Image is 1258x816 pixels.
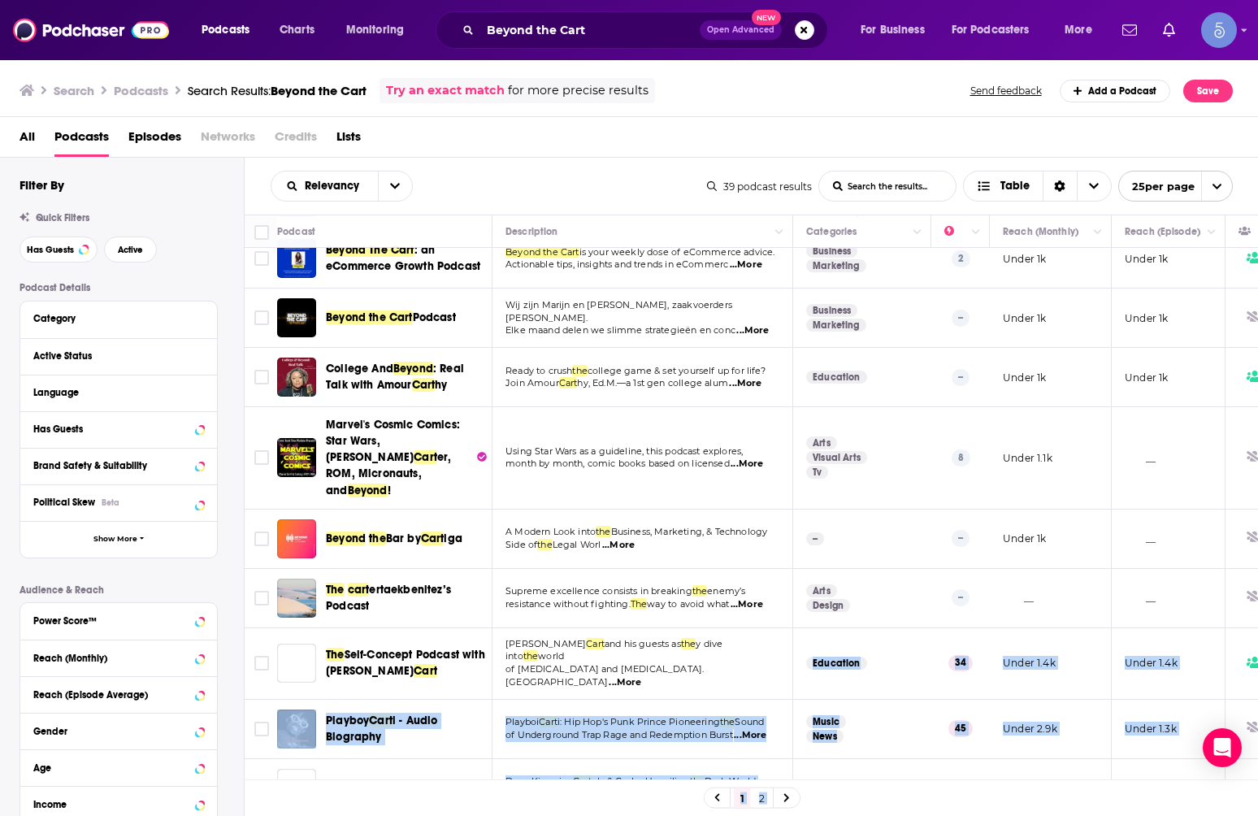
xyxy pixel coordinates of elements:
div: Reach (Episode) [1125,222,1200,241]
span: Dark World [705,775,756,787]
button: open menu [378,171,412,201]
span: Podcast [413,310,456,324]
span: New [752,10,781,25]
span: Charts [280,19,314,41]
a: News [806,730,844,743]
button: open menu [335,17,425,43]
p: Under 1.3k [1125,722,1177,736]
span: ...More [734,729,766,742]
img: College And Beyond: Real Talk with Amour Carthy [277,358,316,397]
span: i - Audio Biography [326,714,437,744]
span: enemy’s [707,585,745,597]
p: 8 [952,449,970,466]
p: Under 1k [1003,311,1046,325]
p: Podcast Details [20,282,218,293]
p: Under 1k [1003,532,1046,545]
p: Under 1k [1125,311,1168,325]
p: __ [1125,451,1156,465]
button: Political SkewBeta [33,492,204,512]
span: Logged in as Spiral5-G1 [1201,12,1237,48]
span: Playboi [505,716,539,727]
span: Cart [559,377,578,388]
a: Search Results:Beyond the Cart [188,83,367,98]
p: Under 1k [1125,371,1168,384]
a: Podcasts [54,124,109,157]
span: the [369,532,386,545]
button: Save [1183,80,1233,102]
a: BeyondtheBar byCartiga [326,531,462,547]
span: Political Skew [33,497,95,508]
a: Arts [806,584,837,597]
p: Under 1.1k [1003,451,1052,465]
a: Drug Kingpin - Cartel Cash [277,769,316,808]
span: iga [444,532,462,545]
span: ...More [731,458,763,471]
span: Ready to crush [505,365,572,376]
span: Toggle select row [254,722,269,736]
span: Using Star Wars as a guideline, this podcast explores, [505,445,743,457]
a: Education [806,371,867,384]
span: the [537,539,553,550]
p: __ [1003,591,1034,605]
div: Search Results: [188,83,367,98]
span: All [20,124,35,157]
p: Under 1.4k [1003,656,1056,670]
span: hy, Ed.M.—a 1st gen college alum [577,377,727,388]
a: Beyond The Cart: an eCommerce Growth Podcast [277,239,316,278]
span: Playboy [326,714,369,727]
span: y dive into [505,638,722,662]
span: er, ROM, Micronauts, and [326,450,451,497]
span: Episodes [128,124,181,157]
img: Podchaser - Follow, Share and Rate Podcasts [13,15,169,46]
button: open menu [849,17,945,43]
div: Has Guests [33,423,190,435]
div: Power Score™ [33,615,190,627]
div: Reach (Monthly) [33,653,190,664]
a: Business [806,245,857,258]
p: Audience & Reach [20,584,218,596]
span: ...More [609,676,641,689]
span: College And [326,362,393,375]
a: Tv [806,466,828,479]
span: The [631,598,648,610]
a: Thecartertaekbenitez’s Podcast [326,582,487,614]
button: Income [33,793,204,814]
a: Design [806,599,850,612]
span: Open Advanced [707,26,774,34]
div: Categories [806,222,857,241]
span: world [538,650,564,662]
a: Marvel's Cosmic Comics: Star Wars, John Carter, ROM, Micronauts, and Beyond! [277,438,316,477]
span: Beyond [348,484,388,497]
div: Category [33,313,193,324]
button: Show profile menu [1201,12,1237,48]
button: open menu [1118,171,1233,202]
span: The [326,648,345,662]
p: __ [1125,591,1156,605]
button: Active [104,237,157,263]
a: Business [806,304,857,317]
span: Toggle select row [254,370,269,384]
span: [PERSON_NAME] [505,638,586,649]
a: Try an exact match [386,81,505,100]
span: Business, Marketing, & Technology [611,526,768,537]
span: ...More [731,598,763,611]
div: Language [33,387,193,398]
span: Has Guests [27,245,74,254]
span: More [1065,19,1092,41]
a: Show notifications dropdown [1156,16,1182,44]
span: ...More [736,324,769,337]
span: Beyond [326,532,366,545]
a: Beyond the Cart Podcast [277,298,316,337]
a: Playboy Carti - Audio Biography [277,710,316,749]
span: Cart [412,378,436,392]
button: Column Actions [1202,223,1221,242]
a: 2 [753,788,770,808]
span: A Modern Look into [505,526,596,537]
span: Cart [573,775,592,787]
p: Under 1k [1003,371,1046,384]
span: Cart [414,664,437,678]
span: The [326,583,345,597]
button: open menu [941,17,1053,43]
div: Power Score [944,222,967,241]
